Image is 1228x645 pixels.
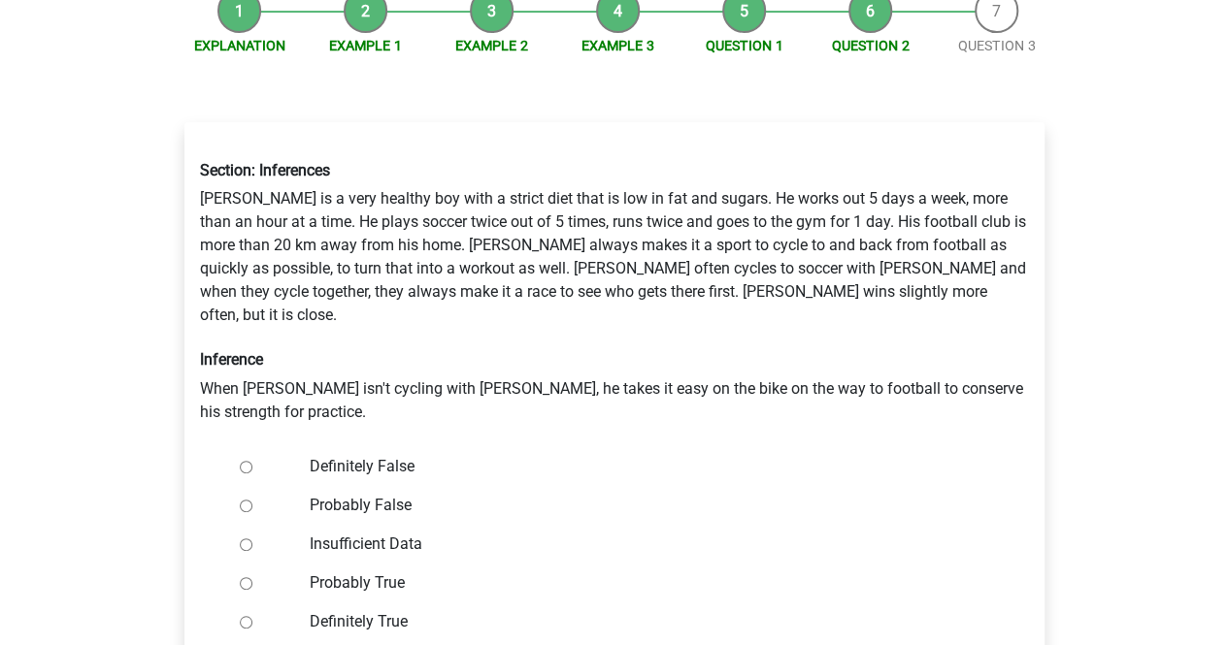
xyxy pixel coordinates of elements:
a: Question 2 [832,38,910,53]
a: Question 1 [706,38,783,53]
a: Example 3 [581,38,654,53]
a: Example 2 [455,38,528,53]
h6: Section: Inferences [200,161,1029,179]
label: Probably False [310,494,981,517]
label: Probably True [310,571,981,595]
a: Example 1 [329,38,402,53]
div: [PERSON_NAME] is a very healthy boy with a strict diet that is low in fat and sugars. He works ou... [185,145,1044,438]
h6: Inference [200,350,1029,369]
label: Insufficient Data [310,532,981,556]
a: Explanation [194,38,285,53]
label: Definitely False [310,455,981,478]
a: Question 3 [958,38,1036,53]
label: Definitely True [310,610,981,633]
